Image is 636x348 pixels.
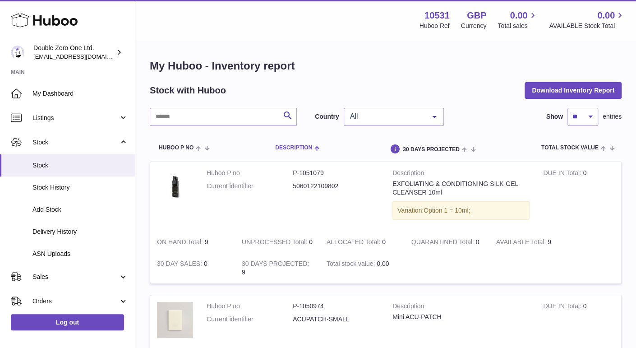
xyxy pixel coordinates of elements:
td: 0 [235,231,320,253]
strong: ALLOCATED Total [327,238,382,248]
dt: Huboo P no [207,302,293,311]
span: 0 [476,238,479,246]
div: Currency [461,22,487,30]
span: [EMAIL_ADDRESS][DOMAIN_NAME] [33,53,133,60]
td: 0 [536,295,621,347]
dt: Current identifier [207,182,293,190]
span: 0.00 [597,9,615,22]
img: product image [157,169,193,205]
img: product image [157,302,193,338]
strong: QUARANTINED Total [411,238,476,248]
span: All [348,112,425,121]
strong: Total stock value [327,260,377,269]
span: 0.00 [377,260,389,267]
span: 0.00 [510,9,528,22]
strong: Description [392,302,530,313]
td: 0 [150,253,235,283]
dt: Huboo P no [207,169,293,177]
span: Sales [32,273,119,281]
span: Stock History [32,183,128,192]
div: Double Zero One Ltd. [33,44,115,61]
span: entries [603,112,622,121]
span: My Dashboard [32,89,128,98]
td: 9 [150,231,235,253]
h1: My Huboo - Inventory report [150,59,622,73]
span: AVAILABLE Stock Total [549,22,625,30]
a: 0.00 Total sales [498,9,538,30]
strong: GBP [467,9,486,22]
span: Add Stock [32,205,128,214]
button: Download Inventory Report [525,82,622,98]
td: 0 [320,231,405,253]
td: 0 [536,162,621,231]
strong: Description [392,169,530,180]
dd: 5060122109802 [293,182,379,190]
a: Log out [11,314,124,330]
span: Total sales [498,22,538,30]
strong: 30 DAYS PROJECTED [242,260,309,269]
strong: DUE IN Total [543,169,583,179]
span: Total stock value [541,145,599,151]
div: Variation: [392,201,530,220]
strong: DUE IN Total [543,302,583,312]
dt: Current identifier [207,315,293,324]
span: ASN Uploads [32,250,128,258]
span: 30 DAYS PROJECTED [403,147,460,153]
span: Listings [32,114,119,122]
label: Country [315,112,339,121]
strong: 10531 [424,9,450,22]
span: Stock [32,161,128,170]
div: Huboo Ref [419,22,450,30]
span: Stock [32,138,119,147]
strong: UNPROCESSED Total [242,238,309,248]
label: Show [546,112,563,121]
img: hello@001skincare.com [11,46,24,59]
strong: AVAILABLE Total [496,238,548,248]
dd: P-1050974 [293,302,379,311]
strong: ON HAND Total [157,238,205,248]
h2: Stock with Huboo [150,84,226,97]
span: Delivery History [32,227,128,236]
span: Description [275,145,312,151]
div: EXFOLIATING & CONDITIONING SILK-GEL CLEANSER 10ml [392,180,530,197]
div: Mini ACU-PATCH [392,313,530,321]
span: Orders [32,297,119,306]
td: 9 [235,253,320,283]
a: 0.00 AVAILABLE Stock Total [549,9,625,30]
dd: P-1051079 [293,169,379,177]
dd: ACUPATCH-SMALL [293,315,379,324]
span: Huboo P no [159,145,194,151]
td: 9 [489,231,574,253]
span: Option 1 = 10ml; [424,207,470,214]
strong: 30 DAY SALES [157,260,204,269]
